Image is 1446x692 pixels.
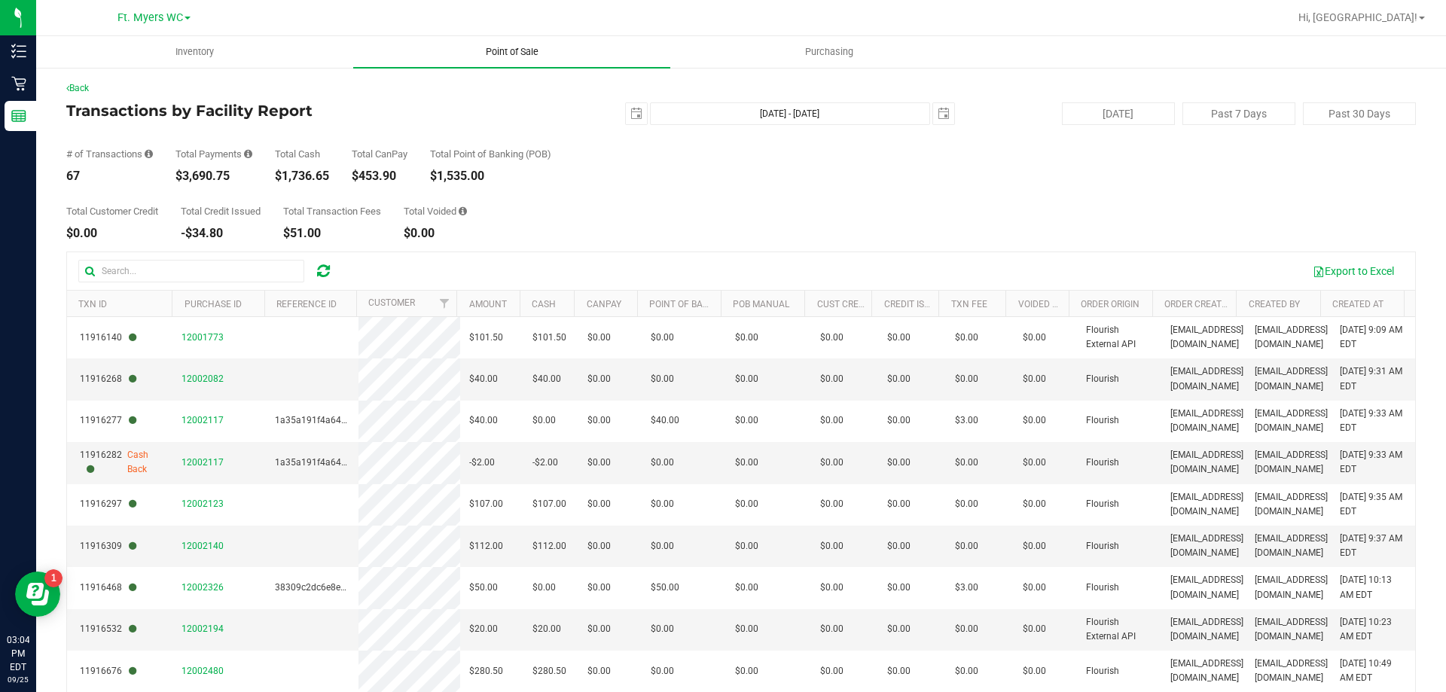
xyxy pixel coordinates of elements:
span: 11916282 [80,448,127,477]
span: [DATE] 9:35 AM EDT [1340,490,1406,519]
span: $0.00 [820,331,843,345]
span: $280.50 [532,664,566,678]
span: $0.00 [735,413,758,428]
a: Created At [1332,299,1383,309]
div: $453.90 [352,170,407,182]
button: Past 7 Days [1182,102,1295,125]
a: Filter [432,291,456,316]
a: POB Manual [733,299,789,309]
div: $3,690.75 [175,170,252,182]
span: $50.00 [651,581,679,595]
span: 12002480 [182,666,224,676]
span: Flourish [1086,497,1119,511]
inline-svg: Retail [11,76,26,91]
div: $0.00 [404,227,467,239]
span: [DATE] 10:23 AM EDT [1340,615,1406,644]
span: [EMAIL_ADDRESS][DOMAIN_NAME] [1255,615,1328,644]
div: Total Customer Credit [66,206,158,216]
span: $0.00 [955,497,978,511]
span: $0.00 [887,331,911,345]
span: 12002117 [182,415,224,425]
span: [EMAIL_ADDRESS][DOMAIN_NAME] [1170,490,1243,519]
a: Point of Banking (POB) [649,299,756,309]
span: $0.00 [651,456,674,470]
span: $0.00 [887,622,911,636]
span: $0.00 [955,372,978,386]
span: Flourish [1086,539,1119,553]
span: 12002082 [182,373,224,384]
span: Cash Back [127,448,163,477]
span: 11916140 [80,331,136,345]
span: $0.00 [735,497,758,511]
a: Created By [1249,299,1300,309]
span: $0.00 [820,456,843,470]
a: Back [66,83,89,93]
div: Total CanPay [352,149,407,159]
span: [EMAIL_ADDRESS][DOMAIN_NAME] [1170,615,1243,644]
button: [DATE] [1062,102,1175,125]
div: -$34.80 [181,227,261,239]
span: $0.00 [1023,664,1046,678]
span: [EMAIL_ADDRESS][DOMAIN_NAME] [1255,532,1328,560]
div: Total Cash [275,149,329,159]
inline-svg: Reports [11,108,26,123]
span: $50.00 [469,581,498,595]
span: $0.00 [1023,622,1046,636]
button: Past 30 Days [1303,102,1416,125]
span: [EMAIL_ADDRESS][DOMAIN_NAME] [1170,323,1243,352]
div: Total Voided [404,206,467,216]
a: Txn Fee [951,299,987,309]
a: Cust Credit [817,299,872,309]
span: [EMAIL_ADDRESS][DOMAIN_NAME] [1255,573,1328,602]
span: 12002140 [182,541,224,551]
span: 12002326 [182,582,224,593]
span: 11916297 [80,497,136,511]
span: [EMAIL_ADDRESS][DOMAIN_NAME] [1255,657,1328,685]
span: $0.00 [587,331,611,345]
span: $0.00 [820,539,843,553]
span: $0.00 [1023,331,1046,345]
span: $40.00 [651,413,679,428]
div: $1,535.00 [430,170,551,182]
span: $0.00 [532,413,556,428]
i: Count of all successful payment transactions, possibly including voids, refunds, and cash-back fr... [145,149,153,159]
input: Search... [78,260,304,282]
span: 11916532 [80,622,136,636]
span: $0.00 [887,413,911,428]
span: [DATE] 9:37 AM EDT [1340,532,1406,560]
a: Cash [532,299,556,309]
span: 12002194 [182,623,224,634]
a: Reference ID [276,299,337,309]
span: [DATE] 9:31 AM EDT [1340,364,1406,393]
span: [DATE] 9:09 AM EDT [1340,323,1406,352]
span: $0.00 [735,539,758,553]
span: $0.00 [1023,497,1046,511]
span: Flourish External API [1086,323,1152,352]
span: $0.00 [1023,539,1046,553]
span: $0.00 [1023,581,1046,595]
div: $1,736.65 [275,170,329,182]
a: Voided Payment [1018,299,1093,309]
span: $0.00 [587,497,611,511]
span: $0.00 [887,664,911,678]
span: [DATE] 10:49 AM EDT [1340,657,1406,685]
span: $0.00 [651,497,674,511]
span: [EMAIL_ADDRESS][DOMAIN_NAME] [1170,364,1243,393]
span: Inventory [155,45,234,59]
div: Total Payments [175,149,252,159]
a: Purchasing [670,36,987,68]
span: Point of Sale [465,45,559,59]
span: Hi, [GEOGRAPHIC_DATA]! [1298,11,1417,23]
span: $20.00 [469,622,498,636]
a: Order Origin [1081,299,1139,309]
span: $0.00 [587,413,611,428]
a: Inventory [36,36,353,68]
span: [EMAIL_ADDRESS][DOMAIN_NAME] [1255,407,1328,435]
span: $101.50 [532,331,566,345]
span: $0.00 [587,372,611,386]
span: Purchasing [785,45,874,59]
inline-svg: Inventory [11,44,26,59]
div: Total Transaction Fees [283,206,381,216]
span: 11916468 [80,581,136,595]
